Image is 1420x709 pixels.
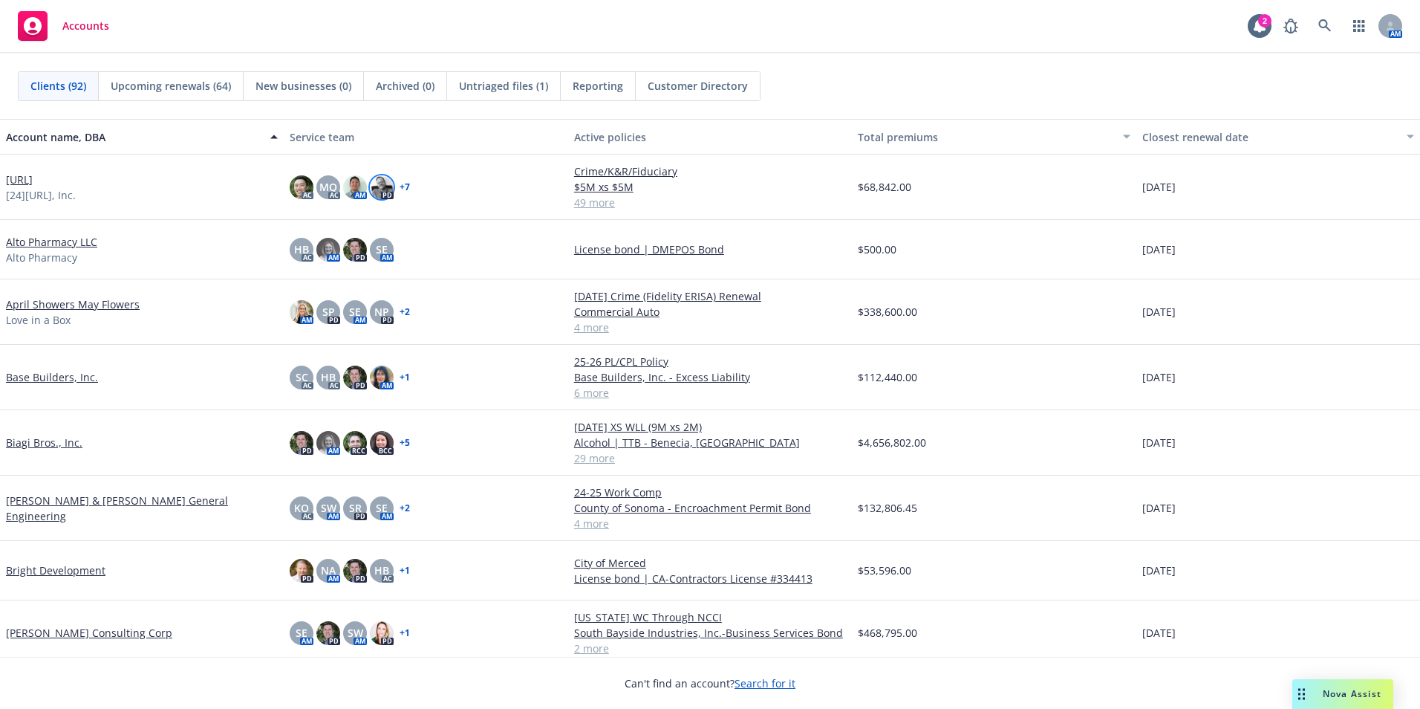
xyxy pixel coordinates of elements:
[574,385,846,401] a: 6 more
[574,369,846,385] a: Base Builders, Inc. - Excess Liability
[400,183,410,192] a: + 7
[6,625,172,641] a: [PERSON_NAME] Consulting Corp
[294,500,309,516] span: KO
[321,563,336,578] span: NA
[6,250,77,265] span: Alto Pharmacy
[1142,563,1176,578] span: [DATE]
[574,435,846,450] a: Alcohol | TTB - Benecia, [GEOGRAPHIC_DATA]
[574,129,846,145] div: Active policies
[62,20,109,32] span: Accounts
[1142,129,1398,145] div: Closest renewal date
[574,571,846,586] a: License bond | CA-Contractors License #334413
[574,195,846,210] a: 49 more
[348,625,363,641] span: SW
[321,500,336,516] span: SW
[370,431,394,455] img: photo
[111,78,231,94] span: Upcoming renewals (64)
[290,559,313,583] img: photo
[370,175,394,199] img: photo
[321,369,336,385] span: HB
[574,641,846,656] a: 2 more
[858,500,917,516] span: $132,806.45
[858,242,896,257] span: $500.00
[1323,687,1381,700] span: Nova Assist
[858,625,917,641] span: $468,795.00
[574,450,846,466] a: 29 more
[858,563,911,578] span: $53,596.00
[574,179,846,195] a: $5M xs $5M
[374,304,389,320] span: NP
[1142,369,1176,385] span: [DATE]
[370,621,394,645] img: photo
[296,369,308,385] span: SC
[400,629,410,638] a: + 1
[290,431,313,455] img: photo
[316,621,340,645] img: photo
[1142,435,1176,450] span: [DATE]
[574,500,846,516] a: County of Sonoma - Encroachment Permit Bond
[648,78,748,94] span: Customer Directory
[6,563,105,578] a: Bright Development
[349,500,362,516] span: SR
[400,438,410,447] a: + 5
[400,308,410,317] a: + 2
[858,179,911,195] span: $68,842.00
[1258,14,1271,27] div: 2
[858,435,926,450] span: $4,656,802.00
[343,366,367,389] img: photo
[574,320,846,335] a: 4 more
[574,304,846,320] a: Commercial Auto
[858,304,917,320] span: $338,600.00
[374,563,389,578] span: HB
[255,78,351,94] span: New businesses (0)
[574,625,846,641] a: South Bayside Industries, Inc.-Business Services Bond
[574,516,846,531] a: 4 more
[574,485,846,500] a: 24-25 Work Comp
[1142,500,1176,516] span: [DATE]
[1276,11,1306,41] a: Report a Bug
[6,493,278,524] a: [PERSON_NAME] & [PERSON_NAME] General Engineering
[1292,679,1311,709] div: Drag to move
[290,175,313,199] img: photo
[343,175,367,199] img: photo
[284,119,567,155] button: Service team
[1142,242,1176,257] span: [DATE]
[574,609,846,625] a: [US_STATE] WC Through NCCI
[376,78,434,94] span: Archived (0)
[1136,119,1420,155] button: Closest renewal date
[6,172,33,187] a: [URL]
[30,78,86,94] span: Clients (92)
[1142,304,1176,320] span: [DATE]
[574,242,846,257] a: License bond | DMEPOS Bond
[6,369,98,385] a: Base Builders, Inc.
[625,676,795,691] span: Can't find an account?
[1142,179,1176,195] span: [DATE]
[852,119,1136,155] button: Total premiums
[574,555,846,571] a: City of Merced
[1292,679,1393,709] button: Nova Assist
[574,354,846,369] a: 25-26 PL/CPL Policy
[1310,11,1340,41] a: Search
[459,78,548,94] span: Untriaged files (1)
[1142,625,1176,641] span: [DATE]
[574,164,846,179] a: Crime/K&R/Fiduciary
[574,288,846,304] a: [DATE] Crime (Fidelity ERISA) Renewal
[6,129,261,145] div: Account name, DBA
[574,419,846,435] a: [DATE] XS WLL (9M xs 2M)
[376,242,388,257] span: SE
[6,435,82,450] a: Biagi Bros., Inc.
[573,78,623,94] span: Reporting
[376,500,388,516] span: SE
[400,566,410,575] a: + 1
[370,366,394,389] img: photo
[400,504,410,513] a: + 2
[12,5,115,47] a: Accounts
[296,625,307,641] span: SE
[316,431,340,455] img: photo
[6,312,71,328] span: Love in a Box
[6,297,140,312] a: April Showers May Flowers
